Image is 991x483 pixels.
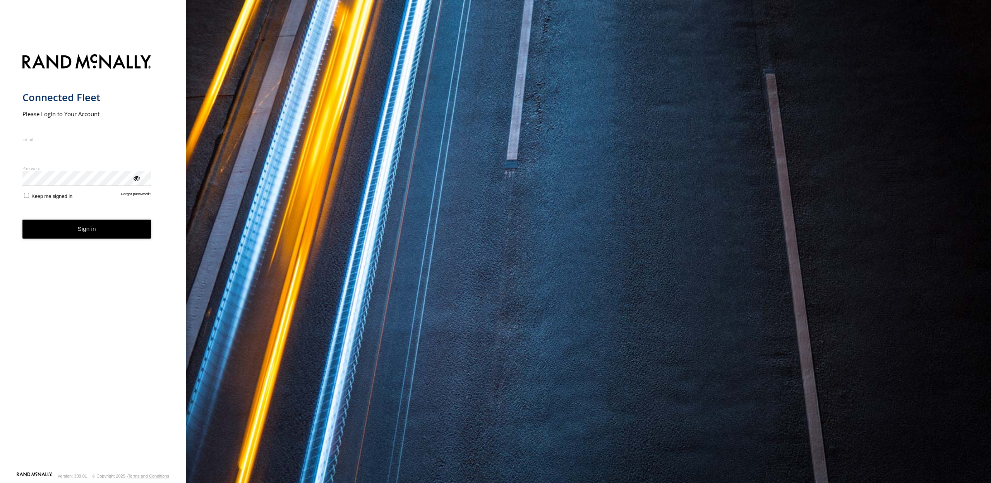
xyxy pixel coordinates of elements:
[22,53,151,72] img: Rand McNally
[22,91,151,104] h1: Connected Fleet
[58,474,87,478] div: Version: 309.01
[22,165,151,171] label: Password
[92,474,169,478] div: © Copyright 2025 -
[31,193,72,199] span: Keep me signed in
[24,193,29,198] input: Keep me signed in
[22,220,151,239] button: Sign in
[121,192,151,199] a: Forgot password?
[17,472,52,480] a: Visit our Website
[22,136,151,142] label: Email
[132,174,140,182] div: ViewPassword
[22,50,164,471] form: main
[22,110,151,118] h2: Please Login to Your Account
[128,474,169,478] a: Terms and Conditions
